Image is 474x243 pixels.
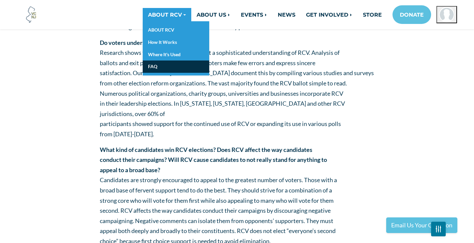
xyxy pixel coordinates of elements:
[100,156,327,163] strong: conduct their campaigns? Will RCV cause candidates to not really stand for anything to
[236,8,272,21] a: EVENTS
[272,8,301,21] a: NEWS
[143,36,209,49] a: How It Works
[22,6,40,24] img: Voter Choice NJ
[301,8,358,21] a: GET INVOLVED
[143,21,209,75] div: ABOUT RCV
[100,146,312,153] strong: What kind of candidates win RCV elections? Does RCV affect the way candidates
[358,8,387,21] a: STORE
[393,5,431,24] a: DONATE
[100,166,160,174] strong: appeal to a broad base?
[100,39,194,46] strong: Do voters understand and like RCV?
[191,8,236,21] a: ABOUT US
[386,217,457,233] a: Email Us Your Question
[143,61,209,73] a: FAQ
[100,38,374,139] p: Research shows that voters strongly report a sophisticated understanding of RCV. Analysis of ball...
[436,6,457,23] button: Open profile menu for Boris Kofman
[143,24,209,36] a: ABOUT RCV
[100,5,457,24] nav: Main navigation
[143,49,209,61] a: Where It's Used
[439,7,454,22] img: Boris Kofman
[436,227,441,230] img: Fader
[143,8,191,21] a: ABOUT RCV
